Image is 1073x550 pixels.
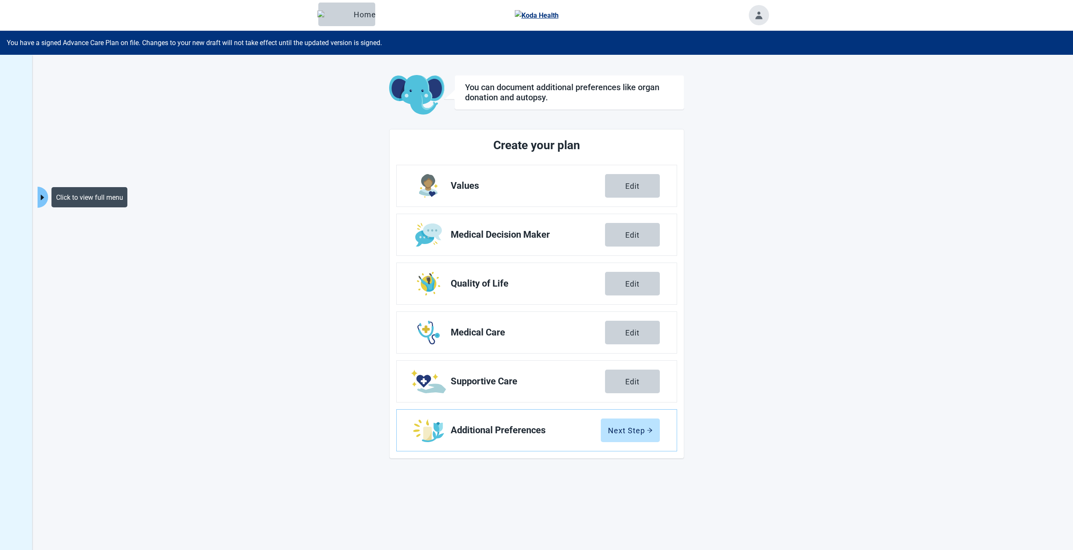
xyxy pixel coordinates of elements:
[625,182,640,190] div: Edit
[397,361,677,402] a: Edit Supportive Care section
[465,82,674,102] h1: You can document additional preferences like organ donation and autopsy.
[625,377,640,386] div: Edit
[625,328,640,337] div: Edit
[625,231,640,239] div: Edit
[605,272,660,295] button: Edit
[397,312,677,353] a: Edit Medical Care section
[397,263,677,304] a: Edit Quality of Life section
[605,174,660,198] button: Edit
[608,426,653,435] div: Next Step
[51,187,127,207] div: Click to view full menu
[325,10,368,19] div: Home
[647,427,653,433] span: arrow-right
[451,279,605,289] span: Quality of Life
[318,3,375,26] button: ElephantHome
[601,419,660,442] button: Next Steparrow-right
[451,327,605,338] span: Medical Care
[625,279,640,288] div: Edit
[749,5,769,25] button: Toggle account menu
[397,165,677,207] a: Edit Values section
[38,193,46,201] span: caret-right
[515,10,559,21] img: Koda Health
[451,376,605,386] span: Supportive Care
[451,425,601,435] span: Additional Preferences
[605,223,660,247] button: Edit
[451,181,605,191] span: Values
[605,321,660,344] button: Edit
[428,136,645,155] h2: Create your plan
[38,187,48,208] button: Expand menu
[389,75,444,115] img: Koda Elephant
[605,370,660,393] button: Edit
[451,230,605,240] span: Medical Decision Maker
[305,75,769,459] main: Main content
[317,11,350,18] img: Elephant
[397,410,677,451] a: Edit Additional Preferences section
[397,214,677,255] a: Edit Medical Decision Maker section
